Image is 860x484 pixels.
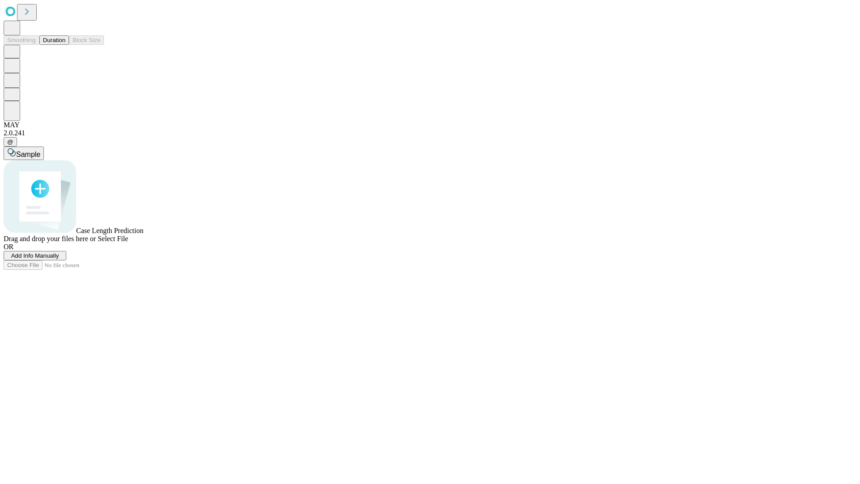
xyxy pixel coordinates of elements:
[98,235,128,242] span: Select File
[39,35,69,45] button: Duration
[4,129,856,137] div: 2.0.241
[16,151,40,158] span: Sample
[4,137,17,147] button: @
[7,138,13,145] span: @
[4,243,13,251] span: OR
[76,227,143,234] span: Case Length Prediction
[4,121,856,129] div: MAY
[4,35,39,45] button: Smoothing
[11,252,59,259] span: Add Info Manually
[4,251,66,260] button: Add Info Manually
[4,147,44,160] button: Sample
[69,35,104,45] button: Block Size
[4,235,96,242] span: Drag and drop your files here or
